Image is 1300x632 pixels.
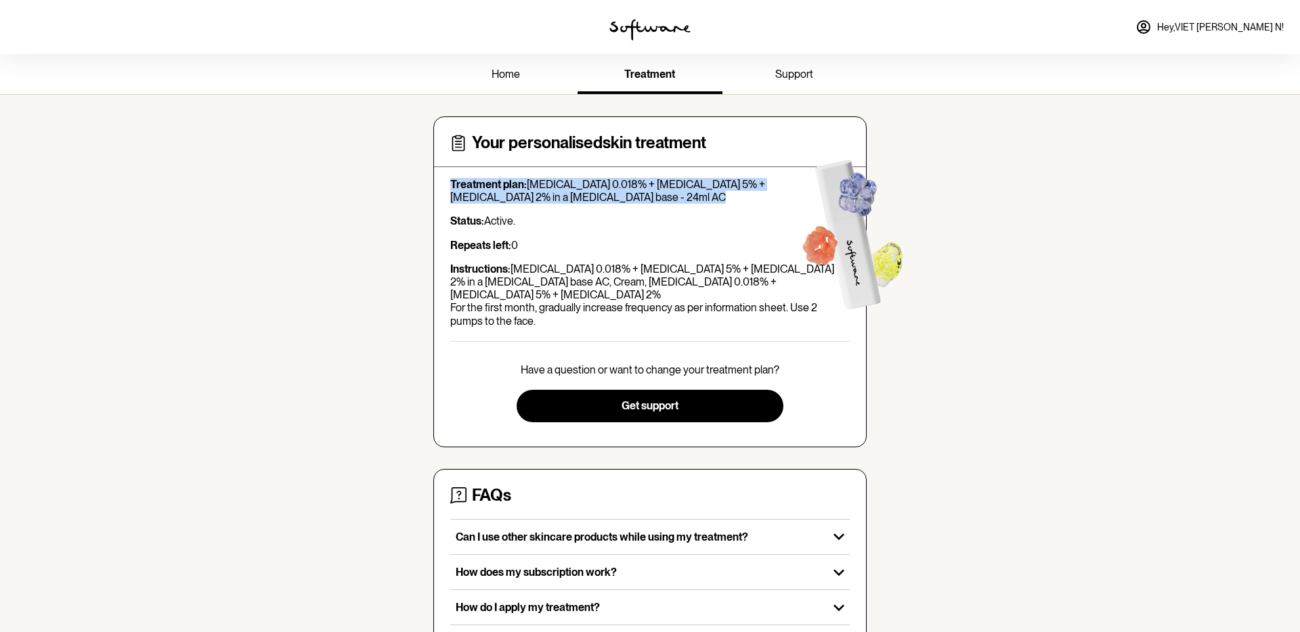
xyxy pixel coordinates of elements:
strong: Instructions: [450,263,511,275]
span: Hey, VIET [PERSON_NAME] N ! [1157,22,1284,33]
p: Active. [450,215,850,227]
img: software logo [609,19,691,41]
p: How does my subscription work? [456,566,823,579]
button: How do I apply my treatment? [450,590,850,625]
span: home [492,68,520,81]
strong: Status: [450,215,484,227]
p: 0 [450,239,850,252]
p: How do I apply my treatment? [456,601,823,614]
button: How does my subscription work? [450,555,850,589]
p: Have a question or want to change your treatment plan? [521,363,779,376]
p: [MEDICAL_DATA] 0.018% + [MEDICAL_DATA] 5% + [MEDICAL_DATA] 2% in a [MEDICAL_DATA] base - 24ml AC [450,178,850,204]
h4: FAQs [472,486,511,505]
button: Get support [517,390,783,422]
p: Can I use other skincare products while using my treatment? [456,531,823,543]
a: support [722,57,867,94]
span: Get support [622,399,678,412]
img: Software treatment bottle [774,133,926,328]
a: treatment [578,57,722,94]
p: [MEDICAL_DATA] 0.018% + [MEDICAL_DATA] 5% + [MEDICAL_DATA] 2% in a [MEDICAL_DATA] base AC, Cream,... [450,263,850,328]
a: home [433,57,578,94]
a: Hey,VIET [PERSON_NAME] N! [1127,11,1292,43]
strong: Treatment plan: [450,178,527,191]
span: treatment [624,68,675,81]
span: support [775,68,813,81]
button: Can I use other skincare products while using my treatment? [450,520,850,554]
h4: Your personalised skin treatment [472,133,706,153]
strong: Repeats left: [450,239,511,252]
